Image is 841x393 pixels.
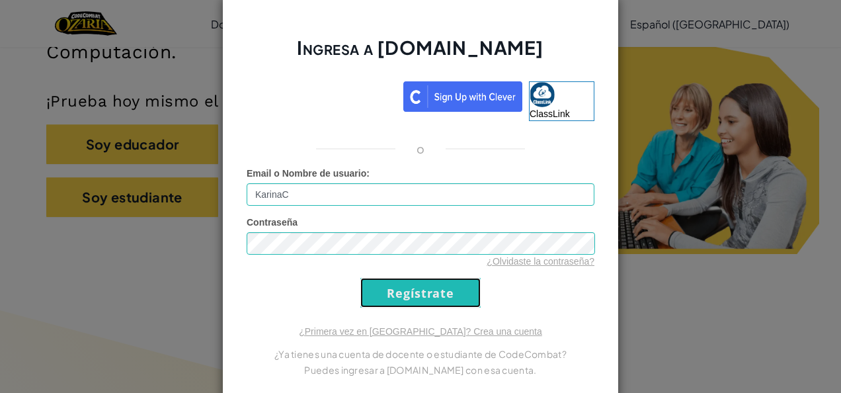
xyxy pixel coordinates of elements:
[487,256,594,267] a: ¿Olvidaste la contraseña?
[403,81,522,112] img: clever_sso_button@2x.png
[247,362,594,378] p: Puedes ingresar a [DOMAIN_NAME] con esa cuenta.
[530,109,570,119] span: ClassLink
[240,80,403,109] iframe: Botón Iniciar sesión con Google
[530,82,555,107] img: classlink-logo-small.png
[247,346,594,362] p: ¿Ya tienes una cuenta de docente o estudiante de CodeCombat?
[247,217,298,228] span: Contraseña
[247,167,370,180] label: :
[299,326,542,337] a: ¿Primera vez en [GEOGRAPHIC_DATA]? Crea una cuenta
[360,278,481,308] input: Regístrate
[247,168,366,179] span: Email o Nombre de usuario
[417,141,424,157] p: o
[247,35,594,73] h2: Ingresa a [DOMAIN_NAME]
